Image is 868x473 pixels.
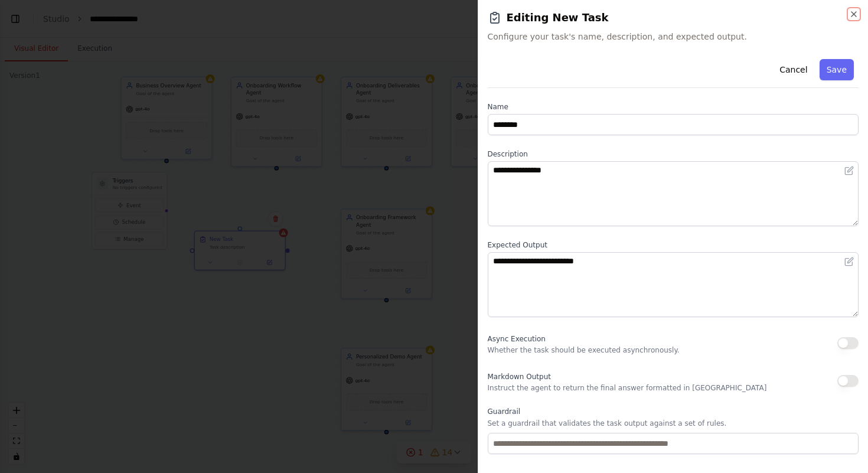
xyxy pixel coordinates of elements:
[820,59,854,80] button: Save
[488,407,859,416] label: Guardrail
[488,383,767,393] p: Instruct the agent to return the final answer formatted in [GEOGRAPHIC_DATA]
[488,345,680,355] p: Whether the task should be executed asynchronously.
[488,31,859,43] span: Configure your task's name, description, and expected output.
[488,240,859,250] label: Expected Output
[842,255,856,269] button: Open in editor
[488,149,859,159] label: Description
[488,419,859,428] p: Set a guardrail that validates the task output against a set of rules.
[772,59,814,80] button: Cancel
[488,9,859,26] h2: Editing New Task
[842,164,856,178] button: Open in editor
[488,335,546,343] span: Async Execution
[488,102,859,112] label: Name
[488,373,551,381] span: Markdown Output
